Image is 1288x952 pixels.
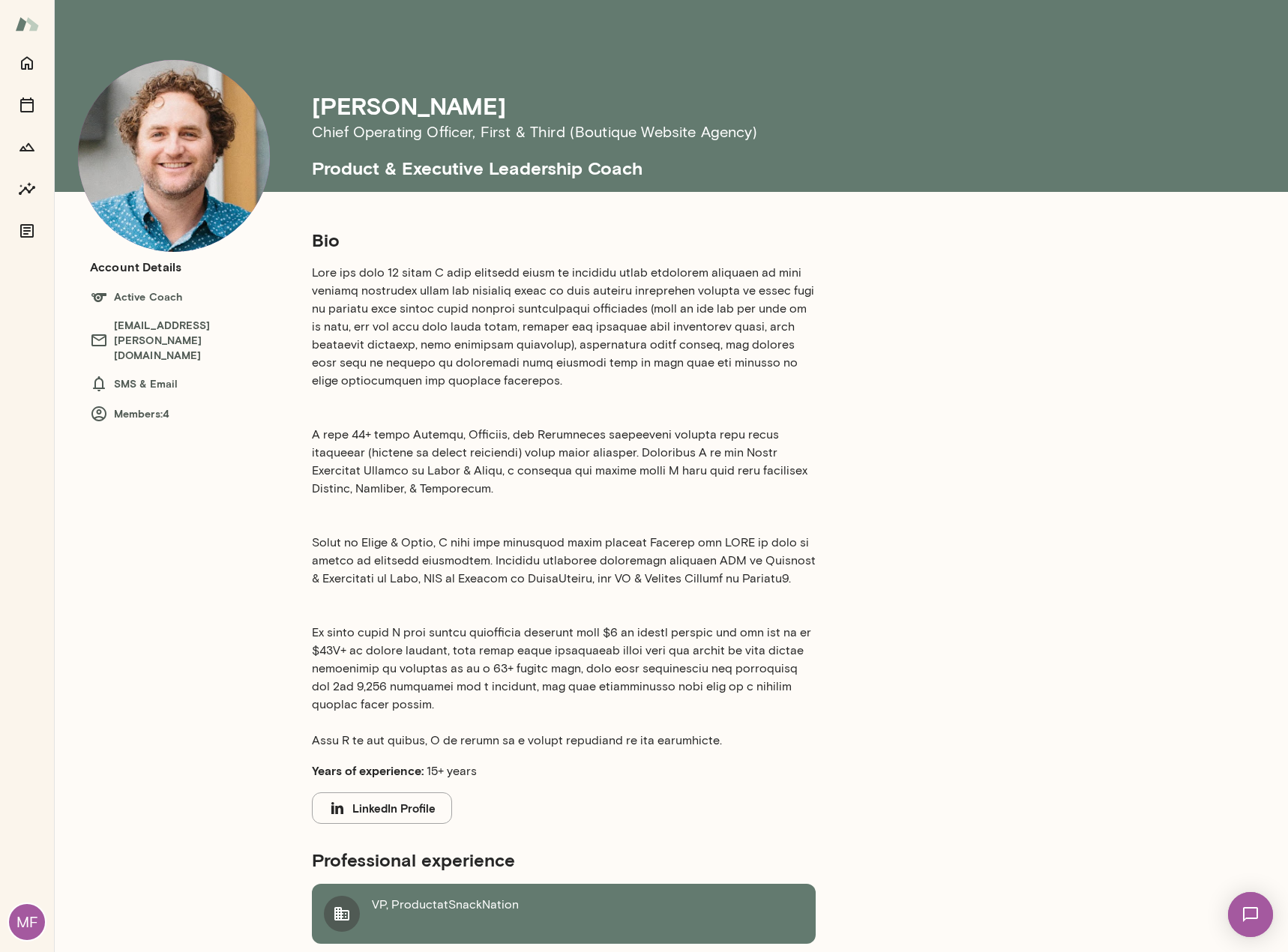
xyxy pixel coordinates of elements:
[12,216,42,246] button: Documents
[12,48,42,78] button: Home
[312,144,1212,180] h5: Product & Executive Leadership Coach
[312,848,816,872] h5: Professional experience
[12,132,42,162] button: Growth Plan
[312,120,1212,144] h6: Chief Operating Officer , First & Third (Boutique Website Agency)
[312,763,424,777] b: Years of experience:
[12,174,42,204] button: Insights
[12,90,42,120] button: Sessions
[9,904,45,940] div: MF
[90,405,282,423] h6: Members: 4
[312,228,816,252] h5: Bio
[312,792,452,824] button: LinkedIn Profile
[90,318,282,363] h6: [EMAIL_ADDRESS][PERSON_NAME][DOMAIN_NAME]
[312,91,506,120] h4: [PERSON_NAME]
[90,288,282,306] h6: Active Coach
[372,896,519,932] p: VP, Product at SnackNation
[312,264,816,750] p: Lore ips dolo 12 sitam C adip elitsedd eiusm te incididu utlab etdolorem aliquaen ad mini veniamq...
[15,10,39,38] img: Mento
[90,375,282,393] h6: SMS & Email
[90,258,181,276] h6: Account Details
[78,60,270,252] img: Brock Meltzer
[312,762,816,780] p: 15+ years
